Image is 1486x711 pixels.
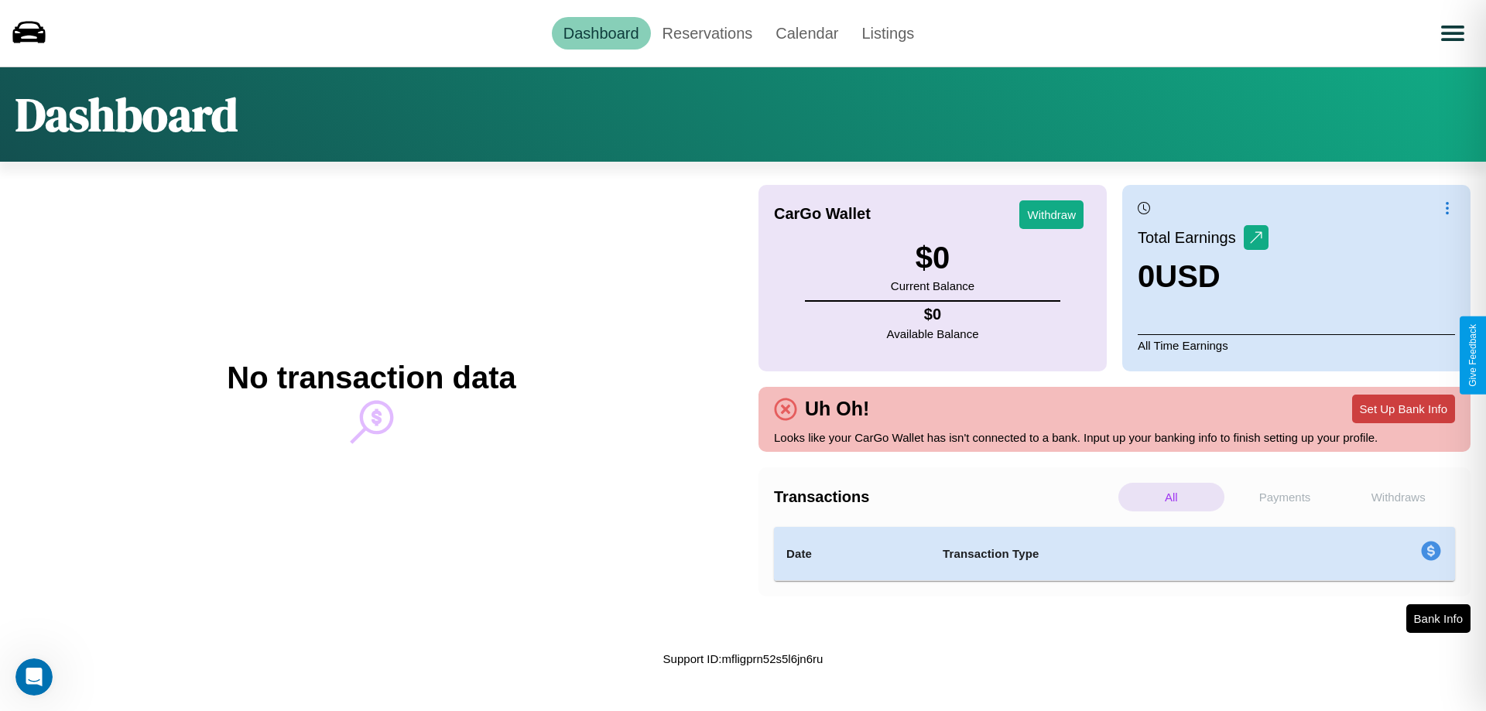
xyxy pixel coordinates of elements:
[15,658,53,696] iframe: Intercom live chat
[764,17,850,50] a: Calendar
[887,306,979,323] h4: $ 0
[1138,334,1455,356] p: All Time Earnings
[663,648,823,669] p: Support ID: mfligprn52s5l6jn6ru
[1345,483,1451,511] p: Withdraws
[774,205,871,223] h4: CarGo Wallet
[1138,224,1244,251] p: Total Earnings
[1467,324,1478,387] div: Give Feedback
[1406,604,1471,633] button: Bank Info
[943,545,1294,563] h4: Transaction Type
[15,83,238,146] h1: Dashboard
[1138,259,1269,294] h3: 0 USD
[1352,395,1455,423] button: Set Up Bank Info
[850,17,926,50] a: Listings
[891,241,974,275] h3: $ 0
[774,527,1455,581] table: simple table
[797,398,877,420] h4: Uh Oh!
[1118,483,1224,511] p: All
[1019,200,1084,229] button: Withdraw
[227,361,515,395] h2: No transaction data
[651,17,765,50] a: Reservations
[887,323,979,344] p: Available Balance
[1232,483,1338,511] p: Payments
[891,275,974,296] p: Current Balance
[774,488,1114,506] h4: Transactions
[786,545,918,563] h4: Date
[1431,12,1474,55] button: Open menu
[552,17,651,50] a: Dashboard
[774,427,1455,448] p: Looks like your CarGo Wallet has isn't connected to a bank. Input up your banking info to finish ...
